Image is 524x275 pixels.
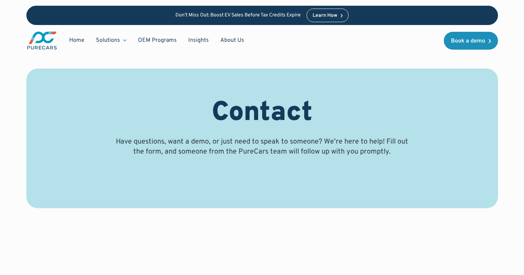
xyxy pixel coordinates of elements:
[96,36,120,44] div: Solutions
[313,13,337,18] div: Learn How
[212,97,313,130] h1: Contact
[183,34,215,47] a: Insights
[63,34,90,47] a: Home
[114,137,410,157] p: Have questions, want a demo, or just need to speak to someone? We’re here to help! Fill out the f...
[215,34,250,47] a: About Us
[444,32,498,50] a: Book a demo
[26,31,58,50] img: purecars logo
[132,34,183,47] a: OEM Programs
[175,12,301,19] p: Don’t Miss Out: Boost EV Sales Before Tax Credits Expire
[307,9,349,22] a: Learn How
[451,38,485,44] div: Book a demo
[26,31,58,50] a: main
